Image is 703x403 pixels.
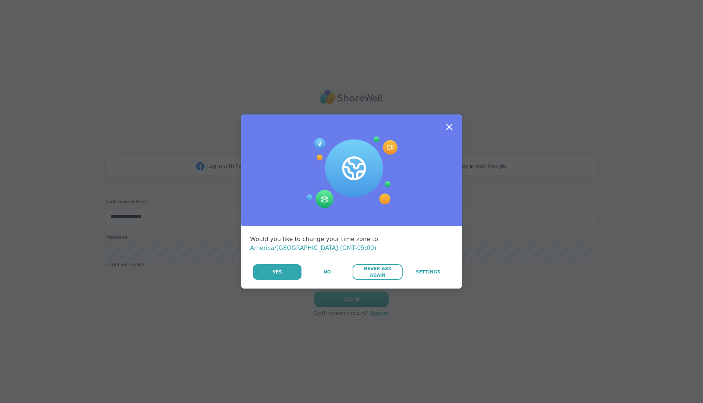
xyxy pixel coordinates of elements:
[324,269,331,275] span: No
[356,265,399,279] span: Never Ask Again
[353,264,402,280] button: Never Ask Again
[253,264,301,280] button: Yes
[403,264,453,280] a: Settings
[416,269,440,275] span: Settings
[272,269,282,275] span: Yes
[302,264,352,280] button: No
[306,137,397,209] img: Session Experience
[250,244,377,251] span: America/[GEOGRAPHIC_DATA] (GMT-05:00)
[250,235,453,252] div: Would you like to change your time zone to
